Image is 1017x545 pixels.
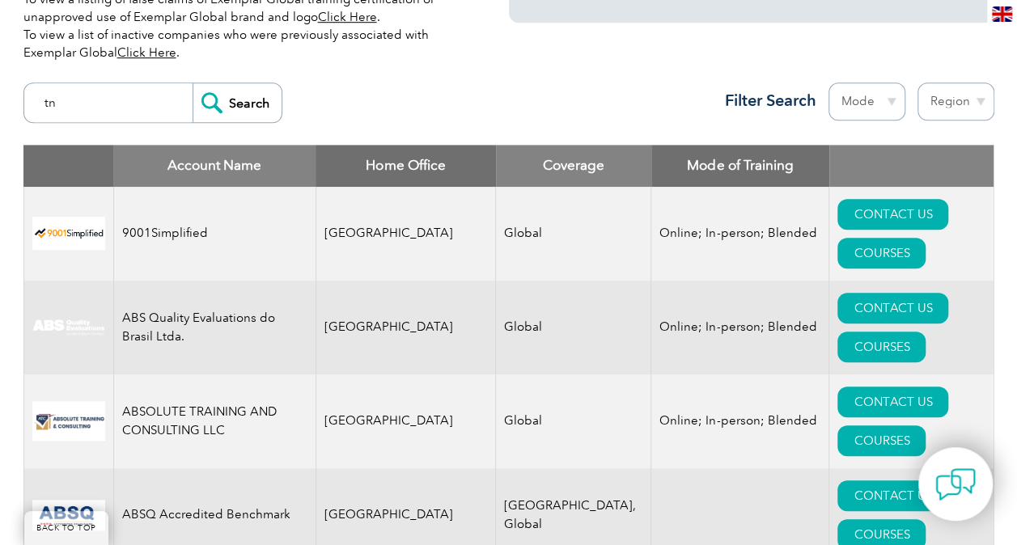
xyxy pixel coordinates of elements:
h3: Filter Search [715,91,816,111]
a: COURSES [837,332,926,362]
th: : activate to sort column ascending [829,145,994,187]
td: Global [496,374,651,468]
img: 16e092f6-eadd-ed11-a7c6-00224814fd52-logo.png [32,401,105,441]
img: c92924ac-d9bc-ea11-a814-000d3a79823d-logo.jpg [32,319,105,336]
input: Search [193,83,282,122]
td: Online; In-person; Blended [651,187,829,281]
td: ABSOLUTE TRAINING AND CONSULTING LLC [113,374,316,468]
td: [GEOGRAPHIC_DATA] [316,374,496,468]
td: 9001Simplified [113,187,316,281]
img: en [992,6,1012,22]
td: [GEOGRAPHIC_DATA] [316,187,496,281]
a: Click Here [318,10,377,24]
a: CONTACT US [837,199,948,230]
th: Home Office: activate to sort column ascending [316,145,496,187]
a: CONTACT US [837,480,948,511]
img: contact-chat.png [935,464,976,505]
a: BACK TO TOP [24,511,108,545]
td: [GEOGRAPHIC_DATA] [316,281,496,374]
a: COURSES [837,425,926,456]
th: Account Name: activate to sort column descending [113,145,316,187]
td: Online; In-person; Blended [651,281,829,374]
td: Online; In-person; Blended [651,374,829,468]
td: Global [496,281,651,374]
th: Coverage: activate to sort column ascending [496,145,651,187]
a: CONTACT US [837,387,948,417]
td: ABS Quality Evaluations do Brasil Ltda. [113,281,316,374]
td: Global [496,187,651,281]
a: COURSES [837,238,926,268]
img: 37c9c059-616f-eb11-a812-002248153038-logo.png [32,217,105,250]
th: Mode of Training: activate to sort column ascending [651,145,829,187]
a: Click Here [117,45,176,60]
a: CONTACT US [837,293,948,323]
img: cc24547b-a6e0-e911-a812-000d3a795b83-logo.png [32,500,105,530]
